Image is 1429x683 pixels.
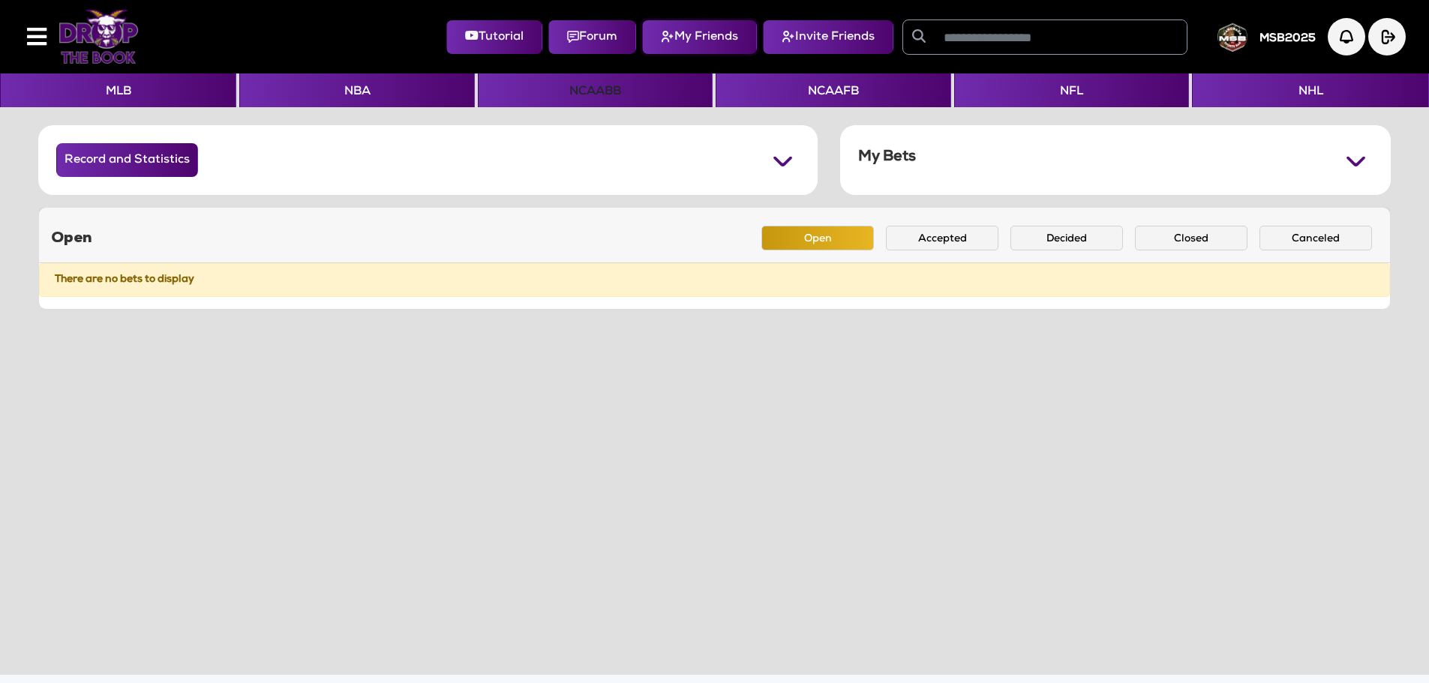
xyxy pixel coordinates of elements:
button: NBA [239,73,474,107]
button: Invite Friends [763,20,893,54]
button: Record and Statistics [56,143,198,177]
button: Closed [1135,226,1247,250]
button: Canceled [1259,226,1372,250]
button: My Friends [642,20,757,54]
img: User [1217,22,1247,52]
button: NHL [1192,73,1428,107]
button: Open [761,226,874,250]
button: NFL [954,73,1189,107]
strong: There are no bets to display [55,274,194,285]
button: Forum [548,20,636,54]
img: Logo [59,10,139,64]
button: Decided [1010,226,1123,250]
img: Notification [1328,18,1365,55]
button: NCAABB [478,73,713,107]
h5: MSB2025 [1259,32,1316,46]
h5: Open [51,229,92,247]
h5: My Bets [858,148,916,166]
button: Accepted [886,226,998,250]
button: NCAAFB [716,73,950,107]
button: Tutorial [446,20,542,54]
